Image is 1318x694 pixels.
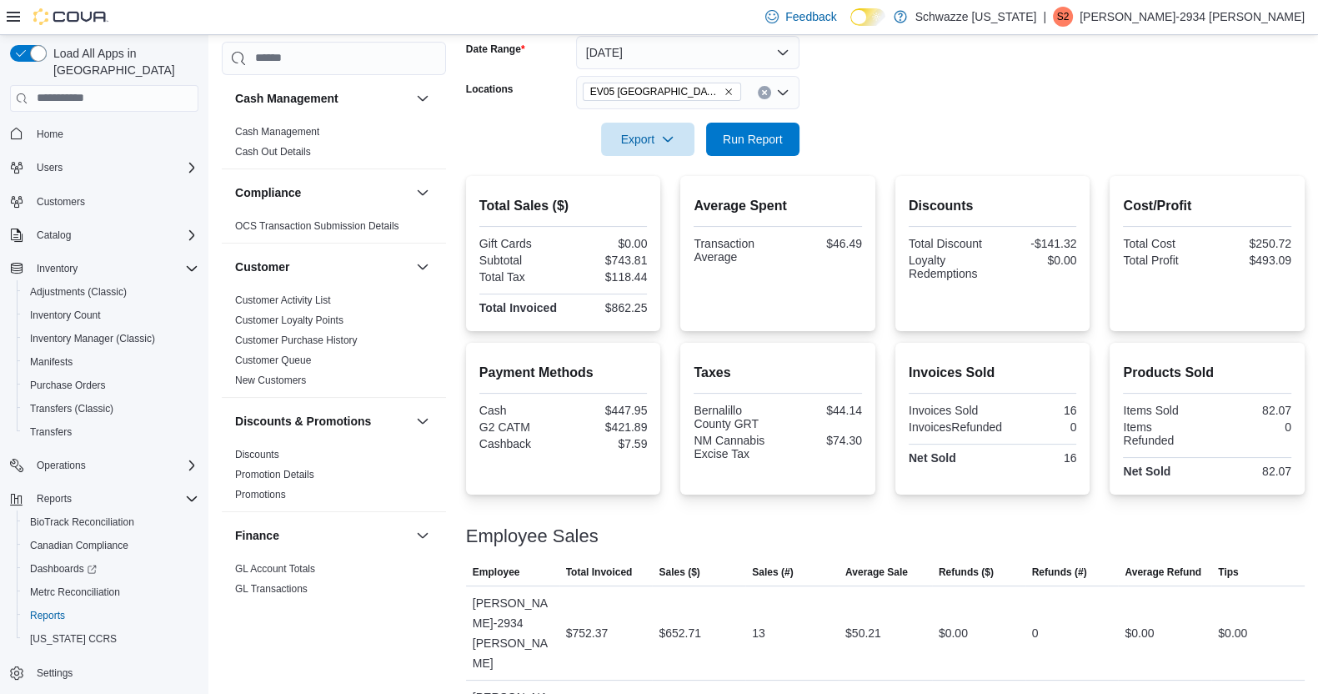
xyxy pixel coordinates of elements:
[235,563,315,575] a: GL Account Totals
[33,8,108,25] img: Cova
[23,329,162,349] a: Inventory Manager (Classic)
[1125,623,1154,643] div: $0.00
[3,156,205,179] button: Users
[37,666,73,680] span: Settings
[23,422,198,442] span: Transfers
[235,355,311,366] a: Customer Queue
[235,90,409,107] button: Cash Management
[1125,566,1201,579] span: Average Refund
[235,413,371,430] h3: Discounts & Promotions
[23,305,198,325] span: Inventory Count
[567,437,648,450] div: $7.59
[694,237,774,264] div: Transaction Average
[1123,237,1204,250] div: Total Cost
[3,189,205,214] button: Customers
[17,420,205,444] button: Transfers
[30,158,69,178] button: Users
[479,196,648,216] h2: Total Sales ($)
[567,301,648,314] div: $862.25
[30,662,198,683] span: Settings
[781,404,862,417] div: $44.14
[694,404,774,430] div: Bernalillo County GRT
[37,128,63,141] span: Home
[781,434,862,447] div: $74.30
[1210,420,1291,434] div: 0
[1123,465,1170,478] strong: Net Sold
[23,352,79,372] a: Manifests
[939,566,994,579] span: Refunds ($)
[996,404,1077,417] div: 16
[235,259,289,275] h3: Customer
[235,449,279,460] a: Discounts
[37,459,86,472] span: Operations
[30,355,73,369] span: Manifests
[23,582,127,602] a: Metrc Reconciliation
[235,184,301,201] h3: Compliance
[576,36,799,69] button: [DATE]
[23,536,198,556] span: Canadian Compliance
[235,334,358,346] a: Customer Purchase History
[996,237,1077,250] div: -$141.32
[694,363,862,383] h2: Taxes
[23,629,123,649] a: [US_STATE] CCRS
[567,254,648,267] div: $743.81
[479,437,560,450] div: Cashback
[235,125,319,138] span: Cash Management
[235,374,306,387] span: New Customers
[566,566,633,579] span: Total Invoiced
[17,581,205,604] button: Metrc Reconciliation
[466,83,514,96] label: Locations
[752,623,765,643] div: 13
[235,448,279,461] span: Discounts
[17,280,205,304] button: Adjustments (Classic)
[3,122,205,146] button: Home
[37,492,72,505] span: Reports
[479,301,557,314] strong: Total Invoiced
[1210,404,1291,417] div: 82.07
[23,559,198,579] span: Dashboards
[1218,566,1238,579] span: Tips
[235,413,409,430] button: Discounts & Promotions
[23,512,198,532] span: BioTrack Reconciliation
[785,8,836,25] span: Feedback
[23,282,198,302] span: Adjustments (Classic)
[30,124,70,144] a: Home
[235,184,409,201] button: Compliance
[567,420,648,434] div: $421.89
[3,257,205,280] button: Inventory
[1080,7,1305,27] p: [PERSON_NAME]-2934 [PERSON_NAME]
[23,536,135,556] a: Canadian Compliance
[37,229,71,242] span: Catalog
[37,262,78,275] span: Inventory
[996,254,1077,267] div: $0.00
[479,404,560,417] div: Cash
[222,122,446,168] div: Cash Management
[566,623,609,643] div: $752.37
[479,237,560,250] div: Gift Cards
[1123,404,1204,417] div: Items Sold
[235,488,286,501] span: Promotions
[23,399,198,419] span: Transfers (Classic)
[30,609,65,622] span: Reports
[17,604,205,627] button: Reports
[909,363,1077,383] h2: Invoices Sold
[583,83,741,101] span: EV05 Uptown
[723,131,783,148] span: Run Report
[30,259,198,279] span: Inventory
[235,126,319,138] a: Cash Management
[222,216,446,243] div: Compliance
[17,397,205,420] button: Transfers (Classic)
[222,445,446,511] div: Discounts & Promotions
[235,583,308,595] a: GL Transactions
[30,379,106,392] span: Purchase Orders
[17,350,205,374] button: Manifests
[1057,7,1070,27] span: S2
[23,375,113,395] a: Purchase Orders
[1123,420,1204,447] div: Items Refunded
[235,145,311,158] span: Cash Out Details
[23,559,103,579] a: Dashboards
[235,220,399,232] a: OCS Transaction Submission Details
[567,404,648,417] div: $447.95
[235,527,409,544] button: Finance
[235,562,315,576] span: GL Account Totals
